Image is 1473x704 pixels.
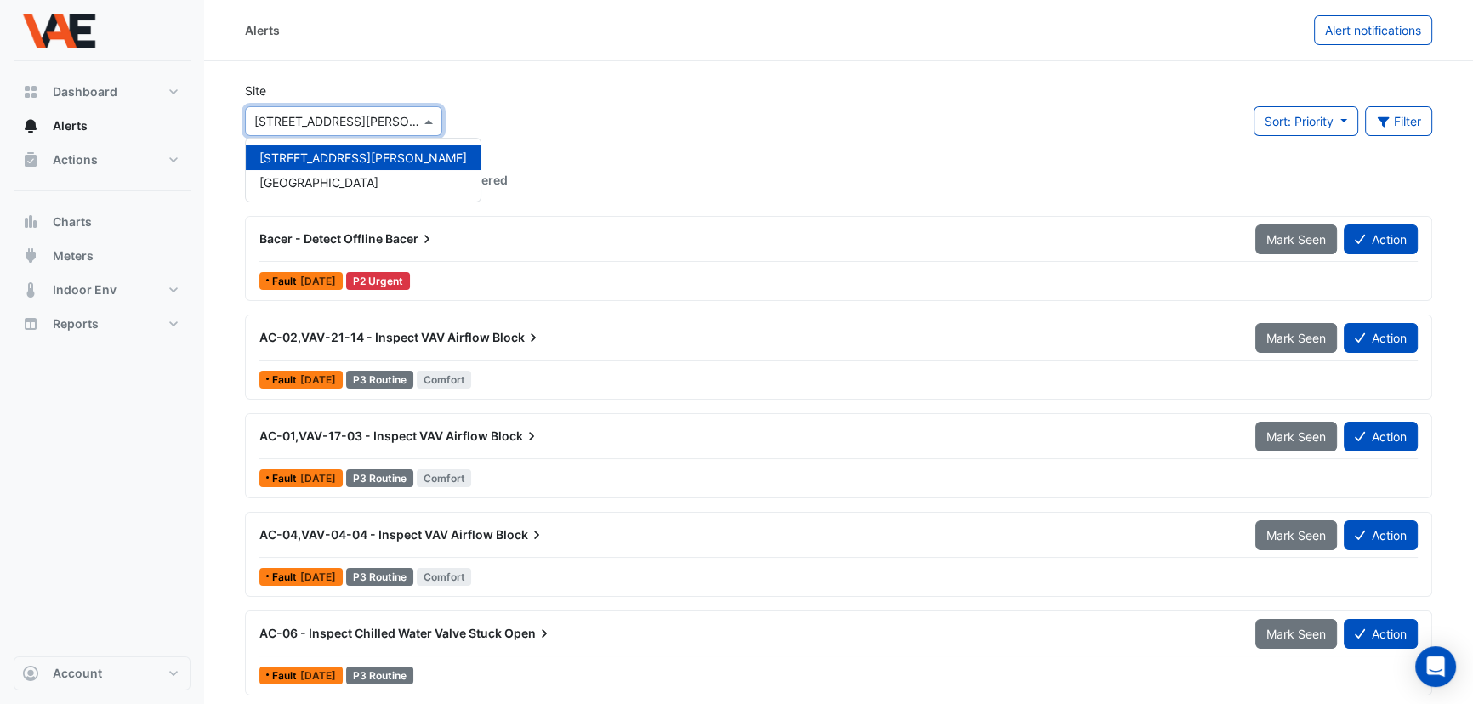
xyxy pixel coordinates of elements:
span: Mark Seen [1266,232,1326,247]
span: Account [53,665,102,682]
img: Company Logo [20,14,97,48]
span: Wed 20-Aug-2025 13:00 AEST [300,571,336,583]
button: Meters [14,239,191,273]
span: Comfort [417,371,472,389]
button: Action [1344,224,1418,254]
div: P3 Routine [346,469,413,487]
span: Block [491,428,540,445]
button: Mark Seen [1255,224,1337,254]
span: Mark Seen [1266,627,1326,641]
span: [GEOGRAPHIC_DATA] [259,175,378,190]
span: Bacer - Detect Offline [259,231,383,246]
button: Mark Seen [1255,323,1337,353]
span: Fault [272,375,300,385]
div: Options List [246,139,481,202]
span: Block [496,526,545,543]
button: Action [1344,422,1418,451]
span: Alerts [53,117,88,134]
span: Wed 20-Aug-2025 07:00 AEST [300,669,336,682]
app-icon: Dashboard [22,83,39,100]
button: Dashboard [14,75,191,109]
span: Fault [272,276,300,287]
label: Site [245,82,266,99]
span: Reports [53,315,99,332]
button: Reports [14,307,191,341]
span: Alert notifications [1325,23,1421,37]
div: Alerts [245,21,280,39]
span: [STREET_ADDRESS][PERSON_NAME] [259,150,467,165]
div: Open Intercom Messenger [1415,646,1456,687]
span: Actions [53,151,98,168]
span: Open [504,625,553,642]
span: AC-06 - Inspect Chilled Water Valve Stuck [259,626,502,640]
button: Mark Seen [1255,520,1337,550]
span: Thu 21-Aug-2025 12:15 AEST [300,373,336,386]
span: Fault [272,671,300,681]
div: P2 Urgent [346,272,410,290]
button: Indoor Env [14,273,191,307]
span: Comfort [417,469,472,487]
app-icon: Charts [22,213,39,230]
app-icon: Actions [22,151,39,168]
span: Block [492,329,542,346]
button: Action [1344,619,1418,649]
button: Sort: Priority [1254,106,1358,136]
span: Mark Seen [1266,528,1326,542]
span: Mark Seen [1266,429,1326,444]
button: Mark Seen [1255,422,1337,451]
span: AC-02,VAV-21-14 - Inspect VAV Airflow [259,330,490,344]
app-icon: Reports [22,315,39,332]
span: Fault [272,474,300,484]
span: Bacer [385,230,435,247]
span: AC-01,VAV-17-03 - Inspect VAV Airflow [259,429,488,443]
app-icon: Indoor Env [22,281,39,298]
button: Charts [14,205,191,239]
button: Action [1344,323,1418,353]
span: Meters [53,247,94,264]
span: Fault [272,572,300,582]
button: Alert notifications [1314,15,1432,45]
button: Alerts [14,109,191,143]
span: Mark Seen [1266,331,1326,345]
button: Mark Seen [1255,619,1337,649]
div: P3 Routine [346,371,413,389]
div: P3 Routine [346,568,413,586]
span: Fri 03-Oct-2025 11:45 AEST [300,275,336,287]
button: Action [1344,520,1418,550]
span: Comfort [417,568,472,586]
button: Account [14,656,191,690]
span: Sort: Priority [1265,114,1334,128]
button: Filter [1365,106,1433,136]
span: AC-04,VAV-04-04 - Inspect VAV Airflow [259,527,493,542]
span: Charts [53,213,92,230]
div: P3 Routine [346,667,413,684]
app-icon: Alerts [22,117,39,134]
button: Actions [14,143,191,177]
app-icon: Meters [22,247,39,264]
span: Thu 21-Aug-2025 08:45 AEST [300,472,336,485]
span: Dashboard [53,83,117,100]
span: Indoor Env [53,281,117,298]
